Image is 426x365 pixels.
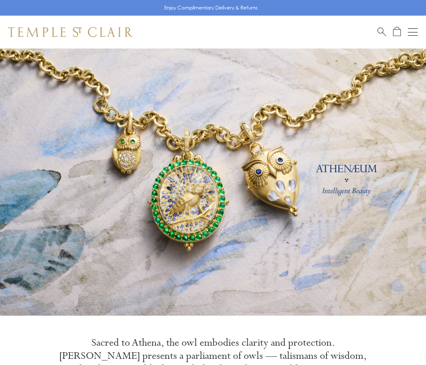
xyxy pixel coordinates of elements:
button: Open navigation [408,27,418,37]
p: Enjoy Complimentary Delivery & Returns [164,4,258,12]
a: Open Shopping Bag [393,27,401,37]
img: Temple St. Clair [8,27,133,37]
a: Search [377,27,386,37]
